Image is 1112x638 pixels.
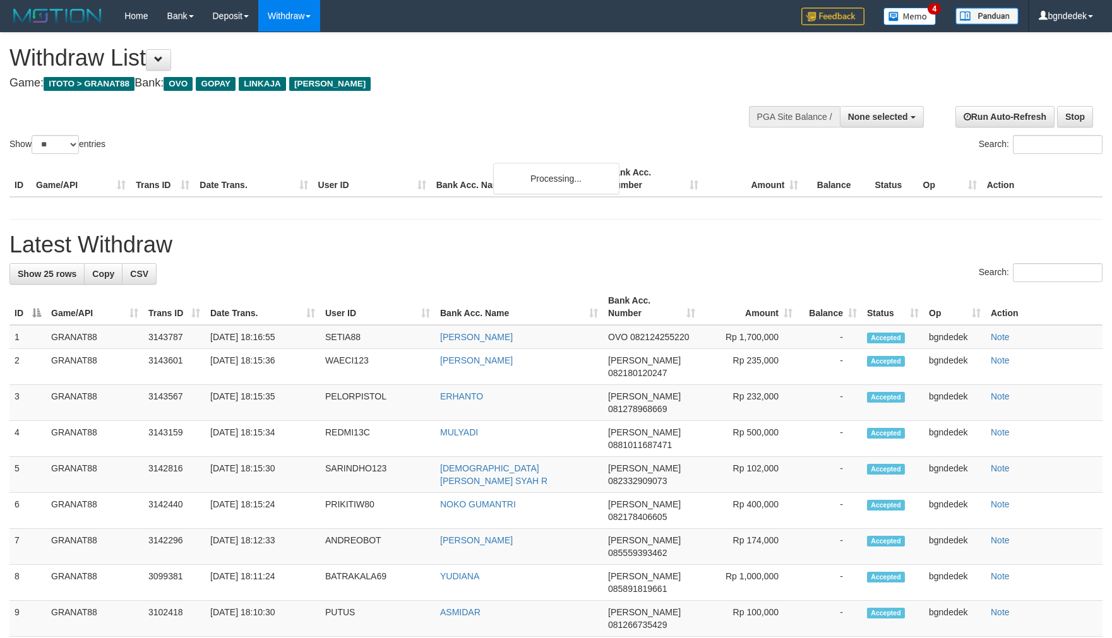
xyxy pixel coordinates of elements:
span: Copy 082178406605 to clipboard [608,512,667,522]
th: ID [9,161,31,197]
td: [DATE] 18:15:36 [205,349,320,385]
td: bgndedek [924,565,986,601]
th: Date Trans. [194,161,313,197]
div: PGA Site Balance / [749,106,840,127]
th: Bank Acc. Number: activate to sort column ascending [603,289,700,325]
span: Accepted [867,500,905,511]
td: [DATE] 18:15:30 [205,457,320,493]
a: Note [991,607,1010,617]
th: Game/API: activate to sort column ascending [46,289,143,325]
td: 3 [9,385,46,421]
h1: Withdraw List [9,45,729,71]
td: - [798,325,862,349]
td: 6 [9,493,46,529]
span: [PERSON_NAME] [608,499,681,509]
img: panduan.png [955,8,1019,25]
label: Search: [979,263,1103,282]
span: [PERSON_NAME] [608,535,681,545]
a: ASMIDAR [440,607,481,617]
td: 3142296 [143,529,205,565]
span: Accepted [867,572,905,582]
td: 3143567 [143,385,205,421]
th: Status [870,161,918,197]
a: Copy [84,263,123,285]
th: User ID: activate to sort column ascending [320,289,435,325]
span: [PERSON_NAME] [608,355,681,365]
a: YUDIANA [440,571,479,581]
a: Note [991,332,1010,342]
td: Rp 100,000 [700,601,798,637]
td: [DATE] 18:10:30 [205,601,320,637]
a: Note [991,463,1010,473]
span: Copy 081266735429 to clipboard [608,620,667,630]
a: Note [991,391,1010,401]
td: - [798,601,862,637]
span: ITOTO > GRANAT88 [44,77,135,91]
span: Accepted [867,464,905,475]
img: Button%20Memo.svg [883,8,936,25]
td: 1 [9,325,46,349]
td: GRANAT88 [46,421,143,457]
th: Trans ID [131,161,194,197]
th: Action [986,289,1103,325]
span: Copy 082180120247 to clipboard [608,368,667,378]
td: [DATE] 18:16:55 [205,325,320,349]
td: 3099381 [143,565,205,601]
td: WAECI123 [320,349,435,385]
td: bgndedek [924,325,986,349]
td: REDMI13C [320,421,435,457]
td: 2 [9,349,46,385]
th: Amount [703,161,803,197]
td: PELORPISTOL [320,385,435,421]
img: Feedback.jpg [801,8,864,25]
td: Rp 500,000 [700,421,798,457]
td: SARINDHO123 [320,457,435,493]
th: Amount: activate to sort column ascending [700,289,798,325]
td: ANDREOBOT [320,529,435,565]
td: 4 [9,421,46,457]
td: [DATE] 18:15:24 [205,493,320,529]
td: bgndedek [924,601,986,637]
td: [DATE] 18:15:34 [205,421,320,457]
td: 5 [9,457,46,493]
a: Note [991,571,1010,581]
th: Status: activate to sort column ascending [862,289,924,325]
span: Accepted [867,536,905,546]
td: - [798,493,862,529]
td: - [798,385,862,421]
td: bgndedek [924,529,986,565]
span: [PERSON_NAME] [608,571,681,581]
td: [DATE] 18:15:35 [205,385,320,421]
span: [PERSON_NAME] [608,463,681,473]
th: Balance [803,161,870,197]
a: NOKO GUMANTRI [440,499,516,509]
td: Rp 400,000 [700,493,798,529]
span: Copy 0881011687471 to clipboard [608,440,672,450]
th: Bank Acc. Name [431,161,604,197]
a: [PERSON_NAME] [440,535,513,545]
td: [DATE] 18:11:24 [205,565,320,601]
th: Bank Acc. Number [604,161,703,197]
td: 7 [9,529,46,565]
a: Show 25 rows [9,263,85,285]
td: 8 [9,565,46,601]
span: Show 25 rows [18,269,76,279]
a: [PERSON_NAME] [440,332,513,342]
span: Accepted [867,428,905,439]
span: 4 [928,3,941,15]
a: Note [991,535,1010,545]
th: Balance: activate to sort column ascending [798,289,862,325]
th: Bank Acc. Name: activate to sort column ascending [435,289,603,325]
td: Rp 1,700,000 [700,325,798,349]
td: bgndedek [924,349,986,385]
span: Accepted [867,392,905,403]
a: ERHANTO [440,391,483,401]
td: - [798,565,862,601]
button: None selected [840,106,924,127]
h4: Game: Bank: [9,77,729,90]
span: None selected [848,112,908,122]
span: Copy 081278968669 to clipboard [608,404,667,414]
label: Show entries [9,135,105,154]
span: [PERSON_NAME] [608,391,681,401]
td: BATRAKALA69 [320,565,435,601]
